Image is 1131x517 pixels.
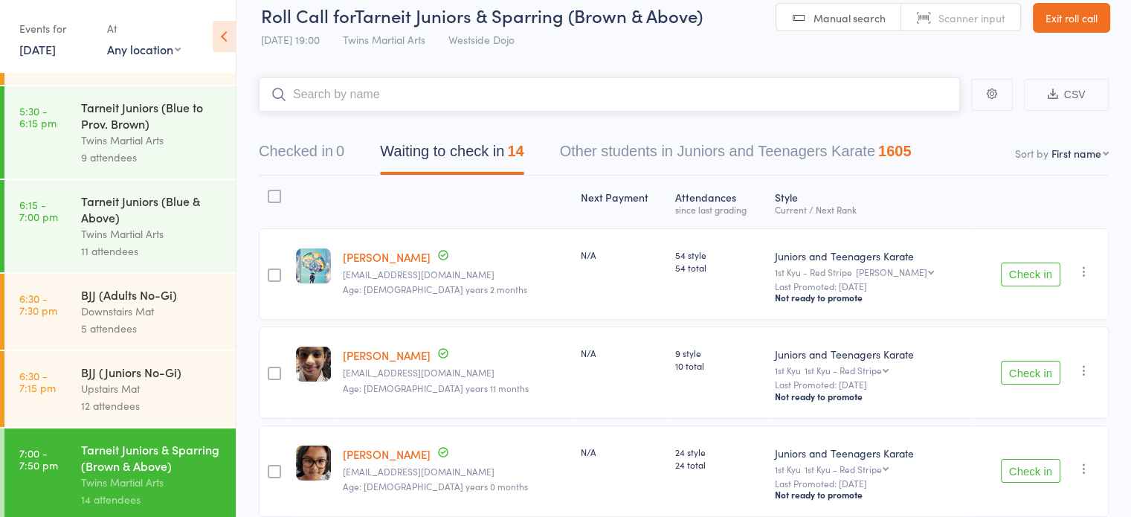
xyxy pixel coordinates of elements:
[380,135,523,175] button: Waiting to check in14
[19,105,57,129] time: 5:30 - 6:15 pm
[774,267,967,277] div: 1st Kyu - Red Stripe
[575,182,669,222] div: Next Payment
[343,367,569,378] small: tanu.mehta@gmail.com
[1001,263,1060,286] button: Check in
[19,16,92,41] div: Events for
[19,447,58,471] time: 7:00 - 7:50 pm
[774,464,967,474] div: 1st Kyu
[343,446,431,462] a: [PERSON_NAME]
[507,143,523,159] div: 14
[355,3,703,28] span: Tarneit Juniors & Sparring (Brown & Above)
[259,77,960,112] input: Search by name
[343,269,569,280] small: sunilthayil@hotmail.com
[107,41,181,57] div: Any location
[448,32,515,47] span: Westside Dojo
[4,351,236,427] a: 6:30 -7:15 pmBJJ (Juniors No-Gi)Upstairs Mat12 attendees
[804,464,881,474] div: 1st Kyu - Red Stripe
[768,182,973,222] div: Style
[1015,146,1048,161] label: Sort by
[675,458,762,471] span: 24 total
[774,489,967,501] div: Not ready to promote
[938,10,1005,25] span: Scanner input
[81,132,223,149] div: Twins Martial Arts
[81,99,223,132] div: Tarneit Juniors (Blue to Prov. Brown)
[343,32,425,47] span: Twins Martial Arts
[675,359,762,372] span: 10 total
[81,380,223,397] div: Upstairs Mat
[343,249,431,265] a: [PERSON_NAME]
[296,446,331,481] img: image1615111115.png
[774,292,967,304] div: Not ready to promote
[81,149,223,166] div: 9 attendees
[343,283,527,295] span: Age: [DEMOGRAPHIC_DATA] years 2 months
[774,446,967,460] div: Juniors and Teenagers Karate
[1033,3,1110,33] a: Exit roll call
[261,3,355,28] span: Roll Call for
[81,303,223,320] div: Downstairs Mat
[813,10,886,25] span: Manual search
[669,182,768,222] div: Atten­dances
[81,441,223,474] div: Tarneit Juniors & Sparring (Brown & Above)
[81,474,223,491] div: Twins Martial Arts
[81,320,223,337] div: 5 attendees
[107,16,181,41] div: At
[336,143,344,159] div: 0
[343,347,431,363] a: [PERSON_NAME]
[675,261,762,274] span: 54 total
[4,274,236,350] a: 6:30 -7:30 pmBJJ (Adults No-Gi)Downstairs Mat5 attendees
[19,370,56,394] time: 6:30 - 7:15 pm
[81,243,223,260] div: 11 attendees
[774,391,967,402] div: Not ready to promote
[774,478,967,489] small: Last Promoted: [DATE]
[81,193,223,225] div: Tarneit Juniors (Blue & Above)
[774,347,967,362] div: Juniors and Teenagers Karate
[343,466,569,477] small: Prakritiyamas@yahoo.com.au
[81,225,223,243] div: Twins Martial Arts
[19,292,57,316] time: 6:30 - 7:30 pm
[774,248,967,263] div: Juniors and Teenagers Karate
[878,143,912,159] div: 1605
[19,199,58,222] time: 6:15 - 7:00 pm
[4,180,236,272] a: 6:15 -7:00 pmTarneit Juniors (Blue & Above)Twins Martial Arts11 attendees
[81,364,223,380] div: BJJ (Juniors No-Gi)
[81,491,223,508] div: 14 attendees
[4,86,236,179] a: 5:30 -6:15 pmTarneit Juniors (Blue to Prov. Brown)Twins Martial Arts9 attendees
[81,397,223,414] div: 12 attendees
[296,248,331,283] img: image1750154579.png
[774,281,967,292] small: Last Promoted: [DATE]
[1001,361,1060,385] button: Check in
[675,248,762,261] span: 54 style
[560,135,912,175] button: Other students in Juniors and Teenagers Karate1605
[1001,459,1060,483] button: Check in
[675,446,762,458] span: 24 style
[343,480,528,492] span: Age: [DEMOGRAPHIC_DATA] years 0 months
[774,379,967,390] small: Last Promoted: [DATE]
[774,205,967,214] div: Current / Next Rank
[259,135,344,175] button: Checked in0
[261,32,320,47] span: [DATE] 19:00
[1024,79,1109,111] button: CSV
[581,347,663,359] div: N/A
[296,347,331,382] img: image1620807882.png
[581,446,663,458] div: N/A
[1051,146,1101,161] div: First name
[343,382,529,394] span: Age: [DEMOGRAPHIC_DATA] years 11 months
[581,248,663,261] div: N/A
[675,347,762,359] span: 9 style
[855,267,927,277] div: [PERSON_NAME]
[804,365,881,375] div: 1st Kyu - Red Stripe
[675,205,762,214] div: since last grading
[774,365,967,375] div: 1st Kyu
[81,286,223,303] div: BJJ (Adults No-Gi)
[19,41,56,57] a: [DATE]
